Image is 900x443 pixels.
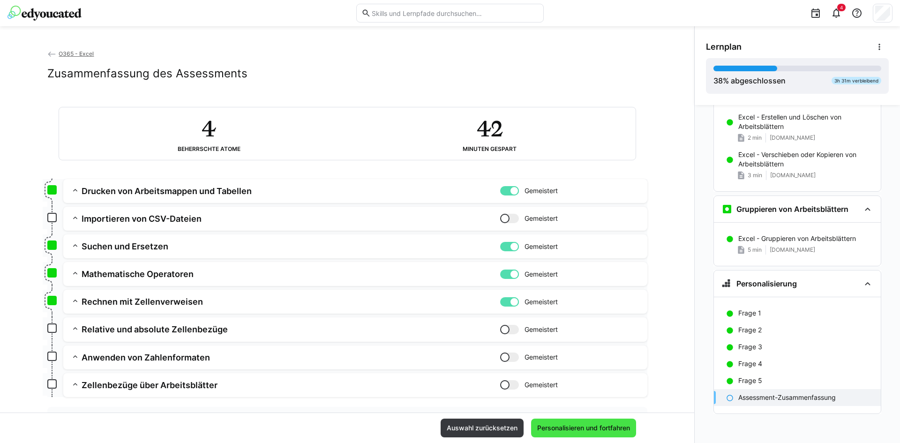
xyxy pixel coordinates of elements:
span: Gemeistert [525,297,558,307]
p: Excel - Erstellen und Löschen von Arbeitsblättern [738,113,873,131]
h3: Zellenbezüge über Arbeitsblätter [82,380,500,390]
div: Minuten gespart [463,146,517,152]
span: O365 - Excel [59,50,94,57]
h2: 4 [202,115,216,142]
p: Frage 4 [738,359,762,368]
span: Gemeistert [525,270,558,279]
span: [DOMAIN_NAME] [770,172,816,179]
h2: 42 [477,115,502,142]
span: Gemeistert [525,214,558,223]
h2: Zusammenfassung des Assessments [47,67,247,81]
span: 38 [713,76,723,85]
span: Gemeistert [525,353,558,362]
span: Lernplan [706,42,742,52]
div: Beherrschte Atome [178,146,240,152]
h3: Anwenden von Zahlenformaten [82,352,500,363]
div: 3h 31m verbleibend [832,77,881,84]
span: Gemeistert [525,325,558,334]
h3: Mathematische Operatoren [82,269,500,279]
p: Frage 3 [738,342,762,352]
span: [DOMAIN_NAME] [770,134,815,142]
span: 4 [840,5,843,10]
p: Excel - Verschieben oder Kopieren von Arbeitsblättern [738,150,873,169]
p: Frage 2 [738,325,762,335]
span: [DOMAIN_NAME] [770,246,815,254]
a: O365 - Excel [47,50,94,57]
span: Gemeistert [525,380,558,390]
button: Personalisieren und fortfahren [531,419,636,437]
span: Personalisieren und fortfahren [536,423,631,433]
p: Frage 5 [738,376,762,385]
span: 3 min [748,172,762,179]
div: % abgeschlossen [713,75,786,86]
h3: Drucken von Arbeitsmappen und Tabellen [82,186,500,196]
span: Gemeistert [525,186,558,195]
h3: Personalisierung [736,279,797,288]
span: 5 min [748,246,762,254]
span: Gemeistert [525,242,558,251]
h3: Relative und absolute Zellenbezüge [82,324,500,335]
p: Frage 1 [738,308,761,318]
button: Auswahl zurücksetzen [441,419,524,437]
p: Excel - Gruppieren von Arbeitsblättern [738,234,856,243]
input: Skills und Lernpfade durchsuchen… [371,9,539,17]
span: 2 min [748,134,762,142]
h3: Gruppieren von Arbeitsblättern [736,204,848,214]
p: Assessment-Zusammenfassung [738,393,836,402]
div: Ausgehend von deinen Antworten gehen wir davon aus, dass du bereits 4 Atome beherrscht. Diese wer... [47,407,647,441]
h3: Rechnen mit Zellenverweisen [82,296,500,307]
h3: Importieren von CSV-Dateien [82,213,500,224]
span: Auswahl zurücksetzen [445,423,519,433]
h3: Suchen und Ersetzen [82,241,500,252]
